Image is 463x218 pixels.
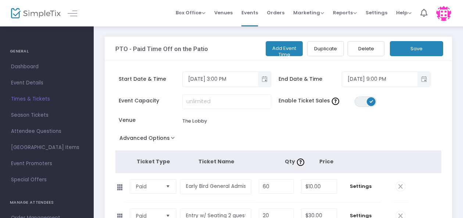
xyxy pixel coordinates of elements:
span: Special Offers [11,175,83,185]
h4: MANAGE ATTENDEES [10,195,84,210]
span: Reports [333,9,357,16]
button: Save [390,41,443,56]
span: Box Office [176,9,205,16]
button: Advanced Options [115,133,182,146]
span: Season Tickets [11,110,83,120]
span: Event Details [11,78,83,88]
img: question-mark [297,159,304,166]
span: End Date & Time [279,75,342,83]
span: Settings [344,183,377,190]
span: Dashboard [11,62,83,72]
div: The Lobby [182,117,207,125]
input: Select date & time [183,73,258,85]
input: Enter a ticket type name. e.g. General Admission [180,179,251,194]
input: Select date & time [342,73,417,85]
span: Settings [366,3,387,22]
span: Venues [214,3,233,22]
span: Events [241,3,258,22]
span: [GEOGRAPHIC_DATA] Items [11,143,83,152]
span: Times & Tickets [11,94,83,104]
span: Price [319,158,334,165]
button: Toggle popup [258,72,271,87]
img: question-mark [332,98,339,105]
button: Delete [348,41,384,56]
h3: PTO - Paid Time Off on the Patio [115,45,208,52]
span: Orders [267,3,284,22]
h4: GENERAL [10,44,84,59]
span: Enable Ticket Sales [279,97,355,105]
button: Toggle popup [417,72,430,87]
span: ON [369,99,373,103]
button: Select [163,179,173,193]
span: Start Date & Time [119,75,182,83]
span: Event Promoters [11,159,83,168]
span: Venue [119,116,182,124]
span: Qty [285,158,306,165]
span: Event Capacity [119,97,182,105]
button: Duplicate [307,41,344,56]
button: Add Event Time [266,41,303,56]
input: Price [302,179,337,193]
span: Ticket Name [198,158,234,165]
span: Marketing [293,9,324,16]
span: Attendee Questions [11,127,83,136]
input: unlimited [183,95,271,109]
span: Help [396,9,412,16]
span: Paid [136,183,160,190]
span: Ticket Type [137,158,170,165]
